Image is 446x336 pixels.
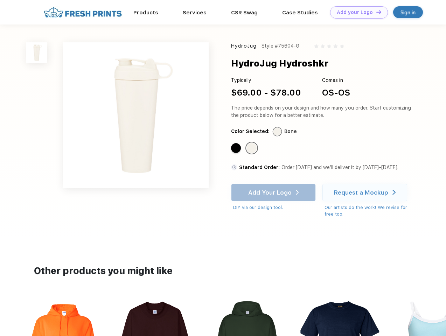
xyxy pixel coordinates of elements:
div: OS-OS [322,86,350,99]
div: $69.00 - $78.00 [231,86,301,99]
span: Standard Order: [239,164,280,170]
img: gray_star.svg [333,44,337,48]
div: Our artists do the work! We revise for free too. [325,204,414,218]
img: gray_star.svg [321,44,325,48]
a: Sign in [393,6,423,18]
div: Bone [247,143,257,153]
div: HydroJug Hydroshkr [231,57,328,70]
img: standard order [231,164,237,170]
img: DT [376,10,381,14]
div: Request a Mockup [334,189,388,196]
div: Style #75604-G [262,42,299,50]
div: Sign in [400,8,416,16]
img: white arrow [392,190,396,195]
div: HydroJug [231,42,257,50]
img: fo%20logo%202.webp [42,6,124,19]
span: Order [DATE] and we’ll deliver it by [DATE]–[DATE]. [281,164,398,170]
div: Color Selected: [231,128,270,135]
div: The price depends on your design and how many you order. Start customizing the product below for ... [231,104,414,119]
div: Add your Logo [337,9,373,15]
a: Products [133,9,158,16]
div: Black [231,143,241,153]
img: gray_star.svg [327,44,331,48]
div: Bone [284,128,297,135]
div: DIY via our design tool. [233,204,316,211]
img: gray_star.svg [314,44,318,48]
img: gray_star.svg [340,44,344,48]
div: Other products you might like [34,264,412,278]
img: func=resize&h=640 [63,42,209,188]
div: Comes in [322,77,350,84]
div: Typically [231,77,301,84]
img: func=resize&h=100 [26,42,47,63]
